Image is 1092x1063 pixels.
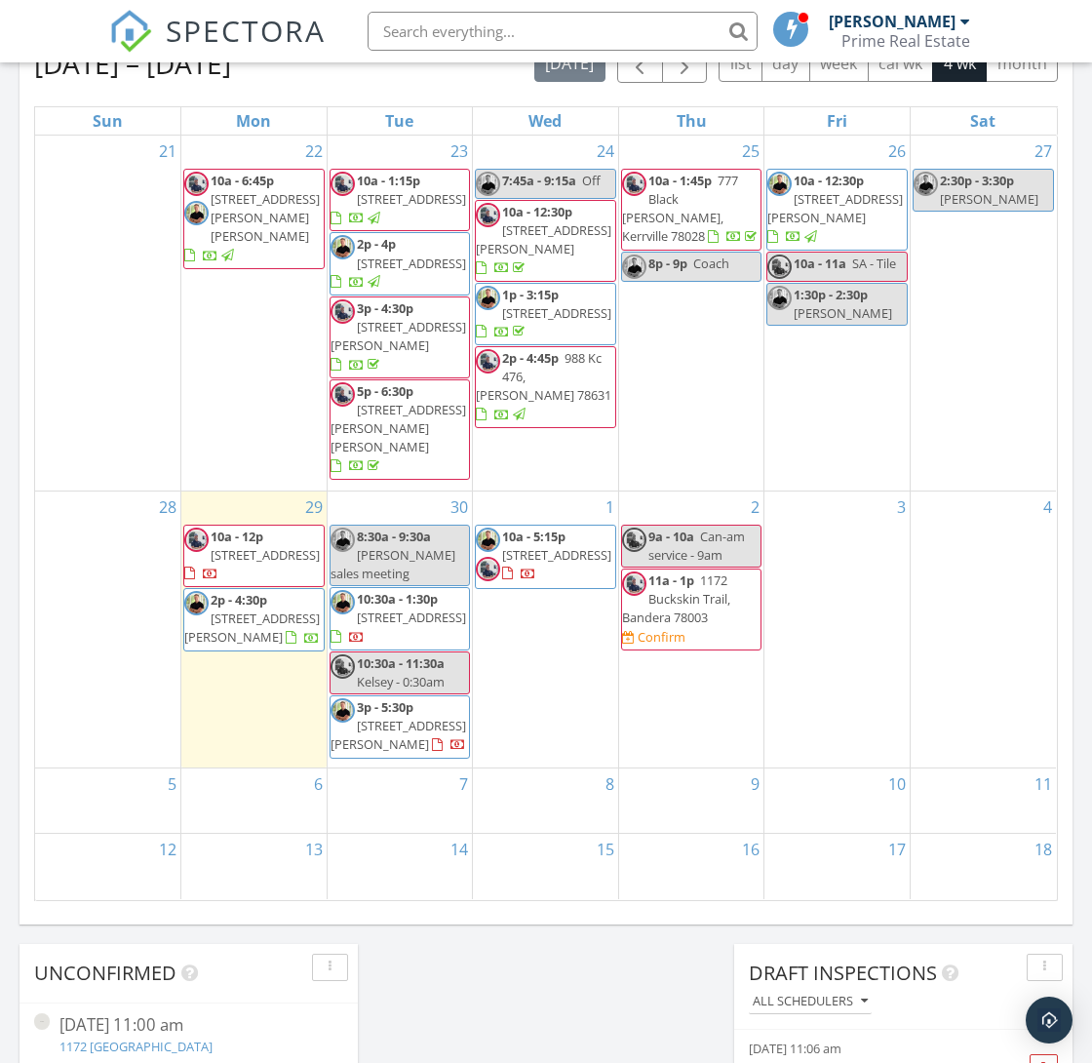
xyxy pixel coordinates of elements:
td: Go to September 21, 2025 [35,136,181,491]
img: image.png [331,235,355,259]
a: 3p - 5:30p [STREET_ADDRESS][PERSON_NAME] [331,698,466,753]
a: 3p - 5:30p [STREET_ADDRESS][PERSON_NAME] [330,695,471,759]
a: Go to October 17, 2025 [884,834,910,865]
img: 9df60796f4384fdfa1379a246ad9dc17.jpeg [476,349,500,374]
a: 2p - 4:30p [STREET_ADDRESS][PERSON_NAME] [184,591,320,646]
span: 10a - 11a [794,255,846,272]
img: 9df60796f4384fdfa1379a246ad9dc17.jpeg [331,654,355,679]
a: 10a - 12:30p [STREET_ADDRESS][PERSON_NAME] [767,172,903,246]
td: Go to October 12, 2025 [35,834,181,899]
a: Go to October 2, 2025 [747,492,763,523]
a: Go to October 13, 2025 [301,834,327,865]
a: Go to September 29, 2025 [301,492,327,523]
img: The Best Home Inspection Software - Spectora [109,10,152,53]
span: Can-am service - 9am [648,528,745,564]
img: image.png [914,172,938,196]
img: image.png [184,591,209,615]
a: Go to October 5, 2025 [164,768,180,800]
a: 10a - 5:15p [STREET_ADDRESS] [475,525,616,589]
a: Go to September 27, 2025 [1031,136,1056,167]
a: Go to September 22, 2025 [301,136,327,167]
a: Go to October 12, 2025 [155,834,180,865]
a: 2p - 4p [STREET_ADDRESS] [330,232,471,295]
a: Monday [232,107,275,135]
td: Go to October 8, 2025 [473,768,619,834]
a: 10a - 1:15p [STREET_ADDRESS] [331,172,466,226]
a: Go to October 7, 2025 [455,768,472,800]
img: 9df60796f4384fdfa1379a246ad9dc17.jpeg [622,571,646,596]
span: 11a - 1p [648,571,694,589]
span: [STREET_ADDRESS][PERSON_NAME][PERSON_NAME] [331,401,466,455]
a: 1p - 3:15p [STREET_ADDRESS] [475,283,616,346]
a: Go to October 15, 2025 [593,834,618,865]
a: Go to September 30, 2025 [447,492,472,523]
div: Open Intercom Messenger [1026,997,1072,1043]
a: Friday [823,107,851,135]
a: Go to October 1, 2025 [602,492,618,523]
span: Unconfirmed [34,960,176,986]
span: 10:30a - 11:30a [357,654,445,672]
h2: [DATE] – [DATE] [34,44,231,83]
span: 5p - 6:30p [357,382,413,400]
td: Go to October 17, 2025 [764,834,911,899]
span: [PERSON_NAME] [794,304,892,322]
td: Go to October 2, 2025 [618,491,764,768]
a: 10:30a - 1:30p [STREET_ADDRESS] [330,587,471,650]
span: [STREET_ADDRESS] [502,546,611,564]
td: Go to September 23, 2025 [327,136,473,491]
td: Go to October 7, 2025 [327,768,473,834]
span: 10:30a - 1:30p [357,590,438,608]
a: Go to October 10, 2025 [884,768,910,800]
span: 10a - 1:15p [357,172,420,189]
span: 3p - 5:30p [357,698,413,716]
a: 5p - 6:30p [STREET_ADDRESS][PERSON_NAME][PERSON_NAME] [330,379,471,480]
span: SPECTORA [166,10,326,51]
td: Go to September 30, 2025 [327,491,473,768]
img: 9df60796f4384fdfa1379a246ad9dc17.jpeg [767,255,792,279]
a: 11a - 1p 1172 Buckskin Trail, Bandera 78003 [622,571,730,626]
td: Go to October 10, 2025 [764,768,911,834]
div: All schedulers [753,995,868,1008]
img: image.png [622,255,646,279]
span: [PERSON_NAME] [940,190,1038,208]
a: 10a - 12:30p [STREET_ADDRESS][PERSON_NAME] [476,203,611,277]
a: 10a - 1:45p 777 Black [PERSON_NAME], Kerrville 78028 [621,169,762,251]
a: Go to September 26, 2025 [884,136,910,167]
a: Go to October 9, 2025 [747,768,763,800]
a: 10a - 6:45p [STREET_ADDRESS][PERSON_NAME][PERSON_NAME] [183,169,325,269]
span: 1172 Buckskin Trail, Bandera 78003 [622,571,730,626]
button: Next [662,43,708,83]
img: 9df60796f4384fdfa1379a246ad9dc17.jpeg [184,528,209,552]
span: [STREET_ADDRESS][PERSON_NAME] [331,318,466,354]
a: 1172 [GEOGRAPHIC_DATA] [59,1038,213,1055]
td: Go to October 13, 2025 [181,834,328,899]
a: 10a - 1:45p 777 Black [PERSON_NAME], Kerrville 78028 [622,172,760,246]
td: Go to October 6, 2025 [181,768,328,834]
span: [STREET_ADDRESS] [357,255,466,272]
img: 9df60796f4384fdfa1379a246ad9dc17.jpeg [331,382,355,407]
td: Go to September 26, 2025 [764,136,911,491]
a: Go to September 21, 2025 [155,136,180,167]
a: Go to October 3, 2025 [893,492,910,523]
a: Go to October 8, 2025 [602,768,618,800]
img: 9df60796f4384fdfa1379a246ad9dc17.jpeg [184,172,209,196]
a: 3p - 4:30p [STREET_ADDRESS][PERSON_NAME] [331,299,466,374]
button: cal wk [868,44,934,82]
button: month [986,44,1058,82]
div: Prime Real Estate [841,31,970,51]
span: 10a - 12p [211,528,263,545]
a: Wednesday [525,107,565,135]
span: 2p - 4:45p [502,349,559,367]
span: 10a - 1:45p [648,172,712,189]
img: image.png [331,698,355,723]
a: 5p - 6:30p [STREET_ADDRESS][PERSON_NAME][PERSON_NAME] [331,382,466,475]
td: Go to September 29, 2025 [181,491,328,768]
img: 9df60796f4384fdfa1379a246ad9dc17.jpeg [331,299,355,324]
a: 10:30a - 1:30p [STREET_ADDRESS] [331,590,466,645]
span: [STREET_ADDRESS][PERSON_NAME] [476,221,611,257]
a: Sunday [89,107,127,135]
input: Search everything... [368,12,758,51]
span: 8p - 9p [648,255,687,272]
button: list [719,44,762,82]
img: 9df60796f4384fdfa1379a246ad9dc17.jpeg [622,172,646,196]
